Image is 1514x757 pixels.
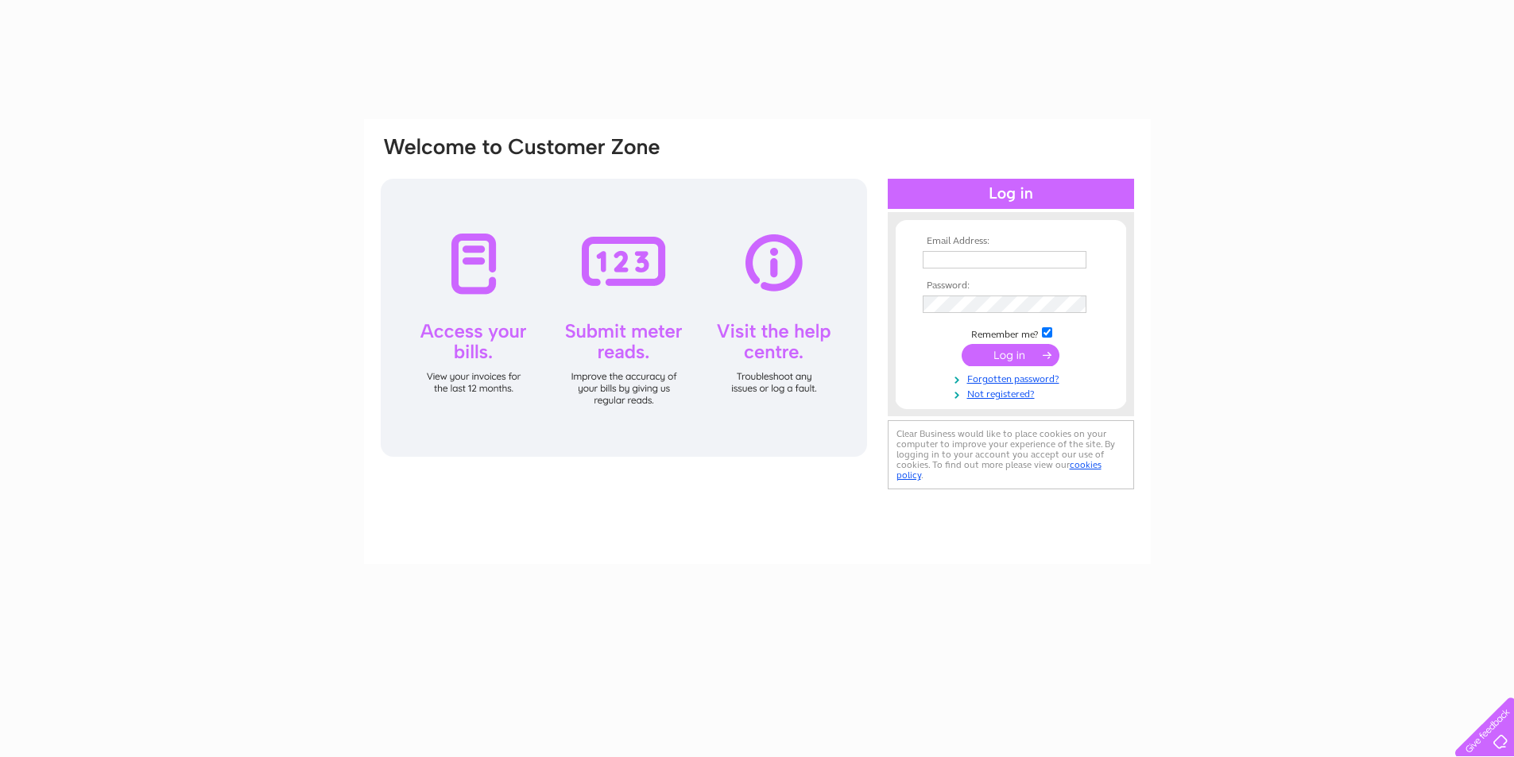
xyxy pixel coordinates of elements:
[919,236,1103,247] th: Email Address:
[923,370,1103,385] a: Forgotten password?
[962,344,1059,366] input: Submit
[923,385,1103,400] a: Not registered?
[888,420,1134,489] div: Clear Business would like to place cookies on your computer to improve your experience of the sit...
[919,325,1103,341] td: Remember me?
[919,280,1103,292] th: Password:
[896,459,1102,481] a: cookies policy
